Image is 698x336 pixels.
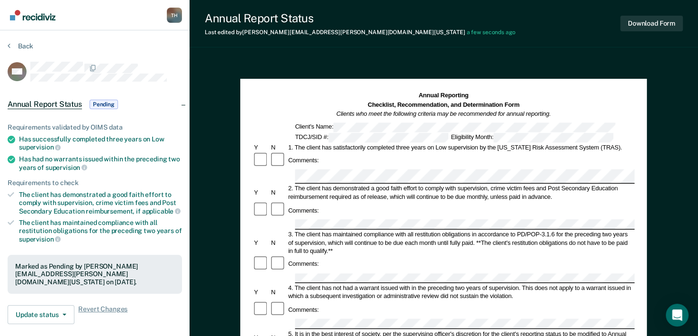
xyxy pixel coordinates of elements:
[294,133,450,142] div: TDCJ/SID #:
[253,288,270,296] div: Y
[450,133,615,142] div: Eligibility Month:
[19,191,182,215] div: The client has demonstrated a good faith effort to comply with supervision, crime victim fees and...
[142,207,181,215] span: applicable
[368,101,519,108] strong: Checklist, Recommendation, and Determination Form
[253,238,270,246] div: Y
[19,135,182,151] div: Has successfully completed three years on Low
[270,288,287,296] div: N
[270,143,287,151] div: N
[253,143,270,151] div: Y
[8,100,82,109] span: Annual Report Status
[15,262,174,286] div: Marked as Pending by [PERSON_NAME][EMAIL_ADDRESS][PERSON_NAME][DOMAIN_NAME][US_STATE] on [DATE].
[10,10,55,20] img: Recidiviz
[294,122,617,132] div: Client's Name:
[467,29,516,36] span: a few seconds ago
[620,16,683,31] button: Download Form
[205,11,516,25] div: Annual Report Status
[270,189,287,197] div: N
[287,143,635,151] div: 1. The client has satisfactorily completed three years on Low supervision by the [US_STATE] Risk ...
[287,284,635,300] div: 4. The client has not had a warrant issued with in the preceding two years of supervision. This d...
[205,29,516,36] div: Last edited by [PERSON_NAME][EMAIL_ADDRESS][PERSON_NAME][DOMAIN_NAME][US_STATE]
[19,155,182,171] div: Has had no warrants issued within the preceding two years of
[666,304,689,327] div: Open Intercom Messenger
[287,156,320,164] div: Comments:
[90,100,118,109] span: Pending
[287,306,320,314] div: Comments:
[167,8,182,23] div: T H
[167,8,182,23] button: Profile dropdown button
[19,219,182,243] div: The client has maintained compliance with all restitution obligations for the preceding two years of
[287,206,320,214] div: Comments:
[8,305,74,324] button: Update status
[270,238,287,246] div: N
[78,305,127,324] span: Revert Changes
[19,235,61,243] span: supervision
[287,230,635,255] div: 3. The client has maintained compliance with all restitution obligations in accordance to PD/POP-...
[8,179,182,187] div: Requirements to check
[336,111,551,117] em: Clients who meet the following criteria may be recommended for annual reporting.
[8,42,33,50] button: Back
[419,92,469,99] strong: Annual Reporting
[287,185,635,201] div: 2. The client has demonstrated a good faith effort to comply with supervision, crime victim fees ...
[19,143,61,151] span: supervision
[45,164,87,171] span: supervision
[253,189,270,197] div: Y
[8,123,182,131] div: Requirements validated by OIMS data
[287,260,320,268] div: Comments:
